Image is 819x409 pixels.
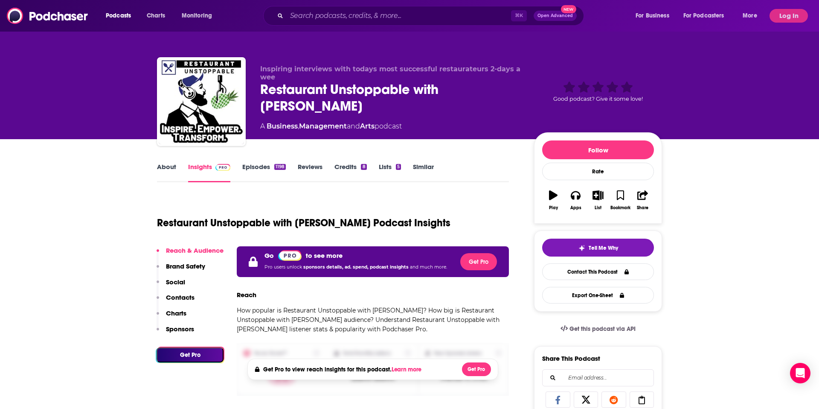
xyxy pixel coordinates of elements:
[630,9,680,23] button: open menu
[306,251,343,260] p: to see more
[542,263,654,280] a: Contact This Podcast
[542,369,654,386] div: Search followers
[396,164,401,170] div: 5
[678,9,737,23] button: open menu
[392,366,424,373] button: Learn more
[595,205,601,210] div: List
[549,370,647,386] input: Email address...
[564,185,587,216] button: Apps
[157,278,185,294] button: Social
[274,164,286,170] div: 1198
[237,306,509,334] p: How popular is Restaurant Unstoppable with [PERSON_NAME]? How big is Restaurant Unstoppable with ...
[141,9,170,23] a: Charts
[237,291,256,299] h3: Reach
[278,250,302,261] a: Pro website
[542,163,654,180] div: Rate
[574,391,598,408] a: Share on X/Twitter
[166,309,186,317] p: Charts
[601,391,626,408] a: Share on Reddit
[542,354,600,362] h3: Share This Podcast
[106,10,131,22] span: Podcasts
[460,253,497,270] button: Get Pro
[554,318,642,339] a: Get this podcast via API
[609,185,631,216] button: Bookmark
[737,9,768,23] button: open menu
[511,10,527,21] span: ⌘ K
[534,11,577,21] button: Open AdvancedNew
[542,185,564,216] button: Play
[347,122,360,130] span: and
[632,185,654,216] button: Share
[578,245,585,251] img: tell me why sparkle
[542,140,654,159] button: Follow
[299,122,347,130] a: Management
[188,163,230,182] a: InsightsPodchaser Pro
[553,96,643,102] span: Good podcast? Give it some love!
[260,65,520,81] span: Inspiring interviews with todays most successful restaurateurs 2-days a wee
[683,10,724,22] span: For Podcasters
[157,325,194,341] button: Sponsors
[287,9,511,23] input: Search podcasts, credits, & more...
[263,366,424,373] h4: Get Pro to view reach insights for this podcast.
[166,325,194,333] p: Sponsors
[260,121,402,131] div: A podcast
[298,122,299,130] span: ,
[278,250,302,261] img: Podchaser Pro
[549,205,558,210] div: Play
[7,8,89,24] img: Podchaser - Follow, Share and Rate Podcasts
[264,251,274,260] p: Go
[770,9,808,23] button: Log In
[534,65,662,118] div: Good podcast? Give it some love!
[743,10,757,22] span: More
[267,122,298,130] a: Business
[298,163,322,182] a: Reviews
[589,245,618,251] span: Tell Me Why
[157,309,186,325] button: Charts
[166,293,195,301] p: Contacts
[147,10,165,22] span: Charts
[157,246,224,262] button: Reach & Audience
[157,163,176,182] a: About
[537,14,573,18] span: Open Advanced
[413,163,434,182] a: Similar
[542,287,654,304] button: Export One-Sheet
[157,348,224,362] button: Get Pro
[587,185,609,216] button: List
[264,261,447,274] p: Pro users unlock and much more.
[610,205,630,210] div: Bookmark
[570,205,581,210] div: Apps
[157,216,450,229] h1: Restaurant Unstoppable with [PERSON_NAME] Podcast Insights
[303,264,410,270] span: sponsors details, ad. spend, podcast insights
[157,262,205,278] button: Brand Safety
[546,391,570,408] a: Share on Facebook
[360,122,375,130] a: Arts
[100,9,142,23] button: open menu
[166,262,205,270] p: Brand Safety
[379,163,401,182] a: Lists5
[215,164,230,171] img: Podchaser Pro
[361,164,366,170] div: 8
[636,10,669,22] span: For Business
[271,6,592,26] div: Search podcasts, credits, & more...
[561,5,576,13] span: New
[462,362,491,376] button: Get Pro
[242,163,286,182] a: Episodes1198
[157,293,195,309] button: Contacts
[790,363,810,383] div: Open Intercom Messenger
[166,278,185,286] p: Social
[637,205,648,210] div: Share
[630,391,654,408] a: Copy Link
[542,239,654,257] button: tell me why sparkleTell Me Why
[176,9,223,23] button: open menu
[159,59,244,144] img: Restaurant Unstoppable with Eric Cacciatore
[166,246,224,254] p: Reach & Audience
[182,10,212,22] span: Monitoring
[334,163,366,182] a: Credits8
[569,325,636,333] span: Get this podcast via API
